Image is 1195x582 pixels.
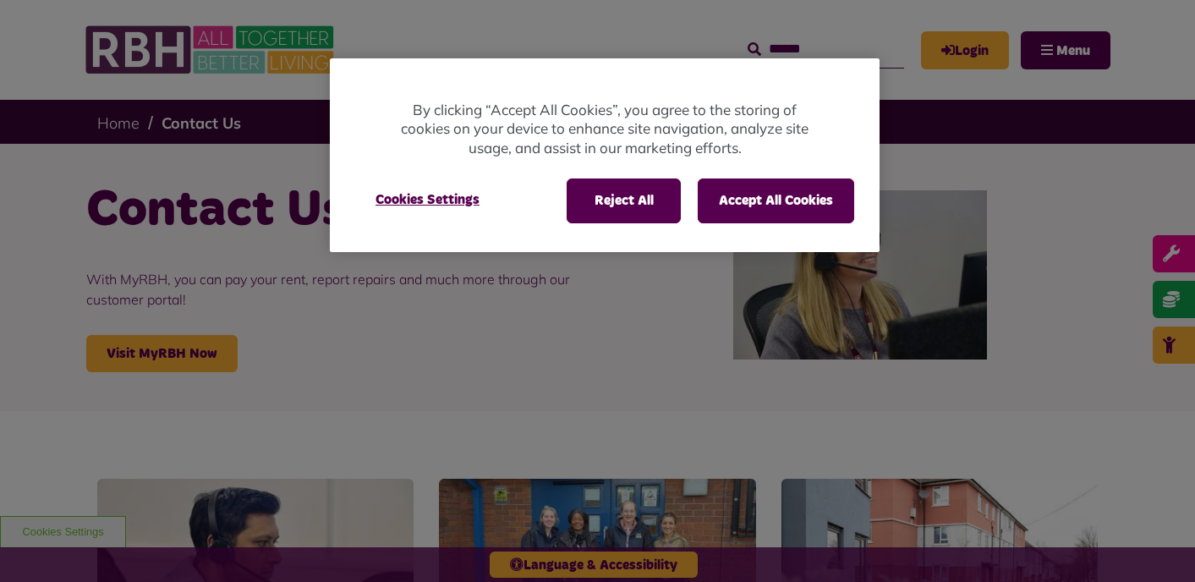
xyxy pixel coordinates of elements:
[330,58,880,252] div: Cookie banner
[330,58,880,252] div: Privacy
[698,178,854,222] button: Accept All Cookies
[397,101,812,158] p: By clicking “Accept All Cookies”, you agree to the storing of cookies on your device to enhance s...
[567,178,681,222] button: Reject All
[355,178,500,221] button: Cookies Settings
